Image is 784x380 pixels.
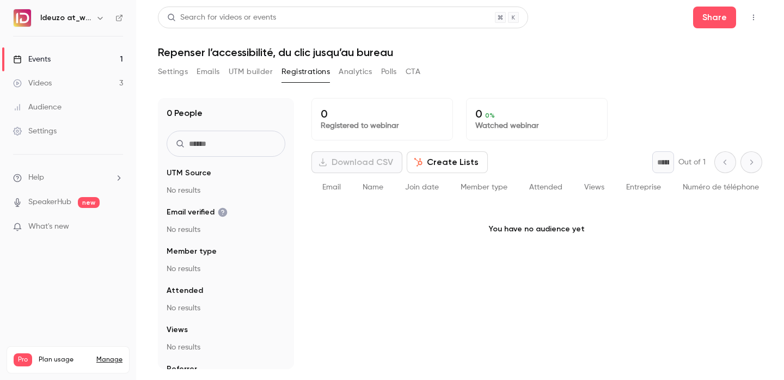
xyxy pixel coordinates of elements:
a: SpeakerHub [28,197,71,208]
button: Registrations [281,63,330,81]
span: Entreprise [626,183,661,191]
span: Help [28,172,44,183]
h6: Ideuzo at_work [40,13,91,23]
p: Out of 1 [678,157,706,168]
span: 0 % [485,112,495,119]
button: Create Lists [407,151,488,173]
p: 0 [321,107,444,120]
span: Attended [529,183,562,191]
a: Manage [96,356,122,364]
span: Numéro de téléphone [683,183,759,191]
span: Views [167,324,188,335]
div: Videos [13,78,52,89]
span: UTM Source [167,168,211,179]
button: Share [693,7,736,28]
span: Pro [14,353,32,366]
span: Views [584,183,604,191]
div: Settings [13,126,57,137]
img: Ideuzo at_work [14,9,31,27]
iframe: Noticeable Trigger [110,222,123,232]
div: Audience [13,102,62,113]
button: CTA [406,63,420,81]
span: Attended [167,285,203,296]
p: No results [167,185,285,196]
span: Email [322,183,341,191]
span: new [78,197,100,208]
button: Emails [197,63,219,81]
span: Name [363,183,383,191]
p: No results [167,224,285,235]
p: No results [167,263,285,274]
button: Settings [158,63,188,81]
p: 0 [475,107,598,120]
p: Watched webinar [475,120,598,131]
li: help-dropdown-opener [13,172,123,183]
p: You have no audience yet [311,202,762,256]
h1: 0 People [167,107,203,120]
button: Analytics [339,63,372,81]
span: Email verified [167,207,228,218]
span: Member type [167,246,217,257]
span: Plan usage [39,356,90,364]
p: No results [167,342,285,353]
span: Member type [461,183,507,191]
button: Polls [381,63,397,81]
div: Events [13,54,51,65]
span: Join date [405,183,439,191]
button: UTM builder [229,63,273,81]
h1: Repenser l’accessibilité, du clic jusqu’au bureau [158,46,762,59]
span: What's new [28,221,69,232]
div: Search for videos or events [167,12,276,23]
span: Referrer [167,364,197,375]
p: No results [167,303,285,314]
p: Registered to webinar [321,120,444,131]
